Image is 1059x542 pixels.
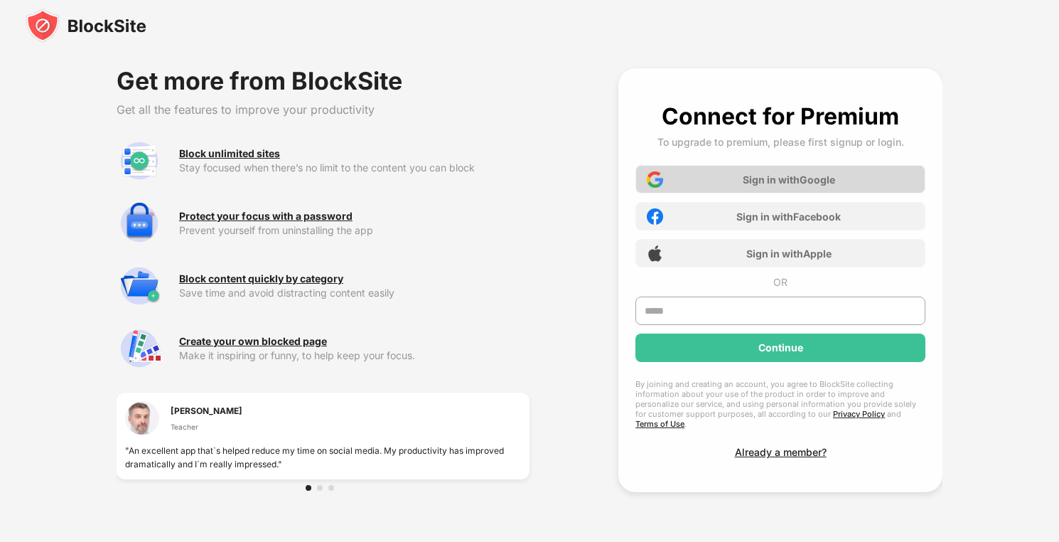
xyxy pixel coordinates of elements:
[735,446,827,458] div: Already a member?
[635,379,925,429] div: By joining and creating an account, you agree to BlockSite collecting information about your use ...
[758,342,803,354] div: Continue
[647,171,663,188] img: google-icon.png
[179,148,280,159] div: Block unlimited sites
[179,287,529,299] div: Save time and avoid distracting content easily
[117,68,529,94] div: Get more from BlockSite
[117,138,162,184] img: premium-unlimited-blocklist.svg
[179,336,327,347] div: Create your own blocked page
[662,102,899,130] div: Connect for Premium
[117,326,162,371] img: premium-customize-block-page.svg
[125,444,521,471] div: "An excellent app that`s helped reduce my time on social media. My productivity has improved dram...
[736,211,841,223] div: Sign in with Facebook
[179,225,529,236] div: Prevent yourself from uninstalling the app
[647,208,663,225] img: facebook-icon.png
[773,276,787,288] div: OR
[171,421,242,432] div: Teacher
[117,201,162,246] img: premium-password-protection.svg
[125,401,159,435] img: testimonial-1.jpg
[171,404,242,418] div: [PERSON_NAME]
[179,211,353,222] div: Protect your focus with a password
[647,245,663,262] img: apple-icon.png
[657,136,904,148] div: To upgrade to premium, please first signup or login.
[26,9,146,43] img: blocksite-icon-black.svg
[117,102,529,117] div: Get all the features to improve your productivity
[179,162,529,174] div: Stay focused when there’s no limit to the content you can block
[635,419,684,429] a: Terms of Use
[833,409,885,419] a: Privacy Policy
[179,273,343,285] div: Block content quickly by category
[746,248,832,260] div: Sign in with Apple
[179,350,529,361] div: Make it inspiring or funny, to help keep your focus.
[117,263,162,309] img: premium-category.svg
[743,174,835,186] div: Sign in with Google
